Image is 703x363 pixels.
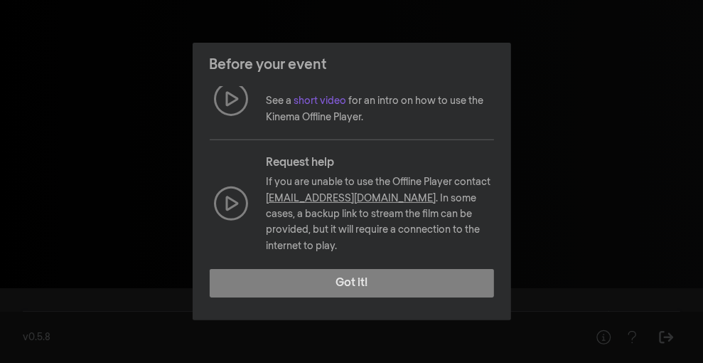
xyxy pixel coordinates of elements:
header: Before your event [193,43,511,87]
p: If you are unable to use the Offline Player contact . In some cases, a backup link to stream the ... [267,174,494,254]
a: [EMAIL_ADDRESS][DOMAIN_NAME] [267,194,436,204]
a: short video [294,96,347,106]
p: See a for an intro on how to use the Kinema Offline Player. [267,93,494,125]
p: Request help [267,154,494,172]
button: Got it! [210,269,494,298]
